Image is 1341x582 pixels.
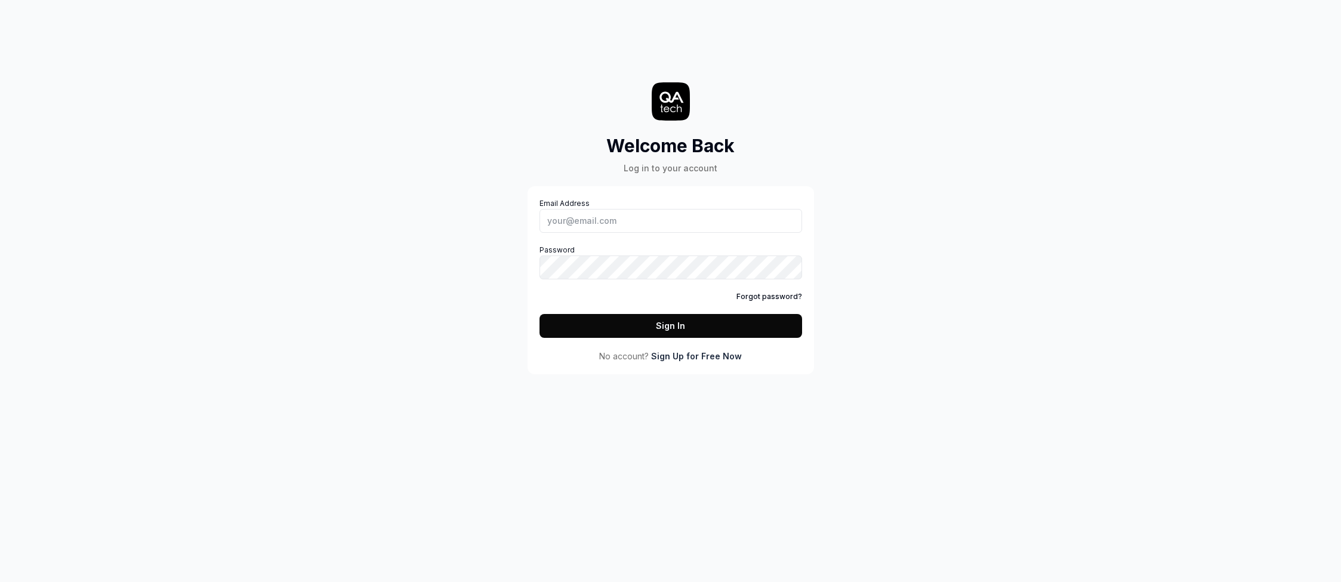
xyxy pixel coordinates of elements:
[540,245,802,279] label: Password
[736,291,802,302] a: Forgot password?
[606,162,735,174] div: Log in to your account
[651,350,742,362] a: Sign Up for Free Now
[540,255,802,279] input: Password
[606,133,735,159] h2: Welcome Back
[540,209,802,233] input: Email Address
[599,350,649,362] span: No account?
[540,314,802,338] button: Sign In
[540,198,802,233] label: Email Address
